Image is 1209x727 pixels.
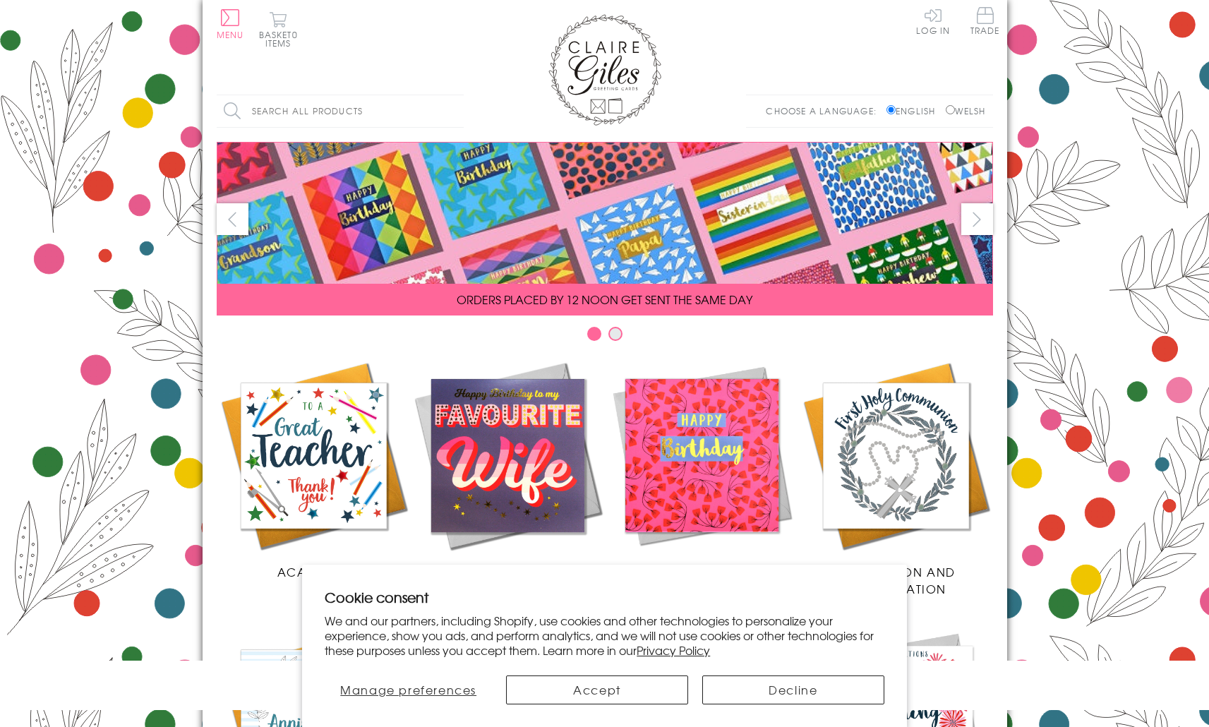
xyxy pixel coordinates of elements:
[587,327,601,341] button: Carousel Page 1 (Current Slide)
[886,105,896,114] input: English
[836,563,956,597] span: Communion and Confirmation
[325,613,884,657] p: We and our partners, including Shopify, use cookies and other technologies to personalize your ex...
[548,14,661,126] img: Claire Giles Greetings Cards
[799,359,993,597] a: Communion and Confirmation
[325,587,884,607] h2: Cookie consent
[457,291,752,308] span: ORDERS PLACED BY 12 NOON GET SENT THE SAME DAY
[766,104,884,117] p: Choose a language:
[702,675,884,704] button: Decline
[946,105,955,114] input: Welsh
[450,95,464,127] input: Search
[605,359,799,580] a: Birthdays
[961,203,993,235] button: next
[411,359,605,580] a: New Releases
[340,681,476,698] span: Manage preferences
[277,563,350,580] span: Academic
[970,7,1000,35] span: Trade
[916,7,950,35] a: Log In
[506,675,688,704] button: Accept
[461,563,553,580] span: New Releases
[217,9,244,39] button: Menu
[265,28,298,49] span: 0 items
[325,675,492,704] button: Manage preferences
[217,28,244,41] span: Menu
[217,359,411,580] a: Academic
[217,203,248,235] button: prev
[970,7,1000,37] a: Trade
[637,642,710,659] a: Privacy Policy
[217,326,993,348] div: Carousel Pagination
[259,11,298,47] button: Basket0 items
[608,327,622,341] button: Carousel Page 2
[668,563,735,580] span: Birthdays
[217,95,464,127] input: Search all products
[946,104,986,117] label: Welsh
[886,104,942,117] label: English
